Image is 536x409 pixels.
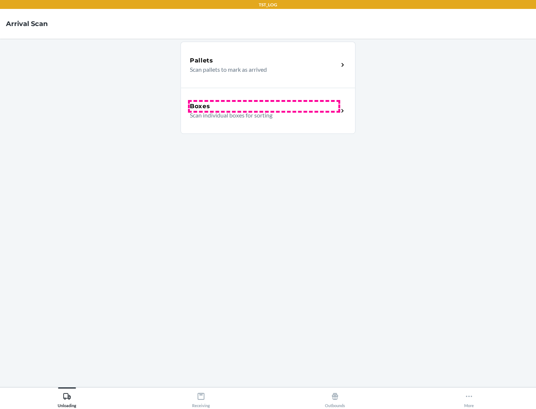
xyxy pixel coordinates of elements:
[268,387,402,408] button: Outbounds
[190,102,210,111] h5: Boxes
[6,19,48,29] h4: Arrival Scan
[134,387,268,408] button: Receiving
[192,389,210,408] div: Receiving
[190,65,332,74] p: Scan pallets to mark as arrived
[190,111,332,120] p: Scan individual boxes for sorting
[58,389,76,408] div: Unloading
[181,42,355,88] a: PalletsScan pallets to mark as arrived
[181,88,355,134] a: BoxesScan individual boxes for sorting
[464,389,474,408] div: More
[259,1,277,8] p: TST_LOG
[402,387,536,408] button: More
[190,56,213,65] h5: Pallets
[325,389,345,408] div: Outbounds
